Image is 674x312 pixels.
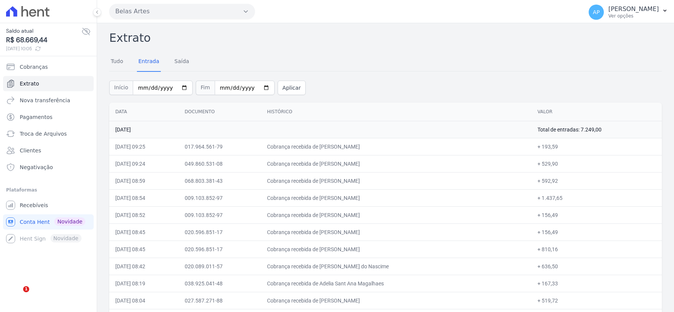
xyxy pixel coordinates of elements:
div: Plataformas [6,185,91,195]
td: + 636,50 [531,258,662,275]
span: Novidade [54,217,85,226]
td: [DATE] 08:04 [109,292,179,309]
td: [DATE] 08:52 [109,206,179,223]
a: Conta Hent Novidade [3,214,94,230]
a: Nova transferência [3,93,94,108]
td: [DATE] 08:42 [109,258,179,275]
span: Conta Hent [20,218,50,226]
span: R$ 68.669,44 [6,35,82,45]
td: Cobrança recebida de [PERSON_NAME] [261,155,531,172]
td: Cobrança recebida de [PERSON_NAME] [261,292,531,309]
th: Documento [179,103,261,121]
td: Cobrança recebida de Adelia Sant Ana Magalhaes [261,275,531,292]
td: 038.925.041-48 [179,275,261,292]
span: Nova transferência [20,97,70,104]
td: Total de entradas: 7.249,00 [531,121,662,138]
td: Cobrança recebida de [PERSON_NAME] [261,206,531,223]
span: Saldo atual [6,27,82,35]
span: Fim [196,81,215,95]
td: [DATE] 09:25 [109,138,179,155]
td: + 193,59 [531,138,662,155]
th: Histórico [261,103,531,121]
td: 017.964.561-79 [179,138,261,155]
th: Valor [531,103,662,121]
td: + 810,16 [531,241,662,258]
a: Negativação [3,160,94,175]
span: Extrato [20,80,39,87]
a: Cobranças [3,59,94,74]
td: Cobrança recebida de [PERSON_NAME] [261,138,531,155]
td: 020.596.851-17 [179,223,261,241]
td: [DATE] 09:24 [109,155,179,172]
td: + 167,33 [531,275,662,292]
span: 1 [23,286,29,292]
td: 020.596.851-17 [179,241,261,258]
td: [DATE] 08:19 [109,275,179,292]
button: Belas Artes [109,4,255,19]
a: Troca de Arquivos [3,126,94,141]
td: [DATE] 08:45 [109,223,179,241]
a: Entrada [137,52,161,72]
p: Ver opções [608,13,659,19]
td: + 529,90 [531,155,662,172]
button: Aplicar [278,81,306,95]
iframe: Intercom live chat [8,286,26,304]
p: [PERSON_NAME] [608,5,659,13]
td: 049.860.531-08 [179,155,261,172]
span: Negativação [20,163,53,171]
td: + 156,49 [531,223,662,241]
a: Pagamentos [3,109,94,125]
td: Cobrança recebida de [PERSON_NAME] [261,172,531,189]
td: + 1.437,65 [531,189,662,206]
th: Data [109,103,179,121]
td: Cobrança recebida de [PERSON_NAME] do Nascime [261,258,531,275]
td: 027.587.271-88 [179,292,261,309]
td: 020.089.011-57 [179,258,261,275]
td: 068.803.381-43 [179,172,261,189]
a: Extrato [3,76,94,91]
span: Início [109,81,133,95]
td: Cobrança recebida de [PERSON_NAME] [261,223,531,241]
a: Tudo [109,52,125,72]
td: Cobrança recebida de [PERSON_NAME] [261,189,531,206]
span: Pagamentos [20,113,52,121]
span: Recebíveis [20,201,48,209]
nav: Sidebar [6,59,91,246]
td: + 592,92 [531,172,662,189]
td: [DATE] 08:59 [109,172,179,189]
td: 009.103.852-97 [179,189,261,206]
td: + 519,72 [531,292,662,309]
a: Recebíveis [3,198,94,213]
td: 009.103.852-97 [179,206,261,223]
span: Clientes [20,147,41,154]
td: Cobrança recebida de [PERSON_NAME] [261,241,531,258]
span: AP [593,10,600,15]
a: Clientes [3,143,94,158]
a: Saída [173,52,191,72]
td: [DATE] 08:54 [109,189,179,206]
h2: Extrato [109,29,662,46]
td: + 156,49 [531,206,662,223]
td: [DATE] [109,121,531,138]
span: Cobranças [20,63,48,71]
button: AP [PERSON_NAME] Ver opções [583,2,674,23]
span: Troca de Arquivos [20,130,67,138]
span: [DATE] 10:05 [6,45,82,52]
td: [DATE] 08:45 [109,241,179,258]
